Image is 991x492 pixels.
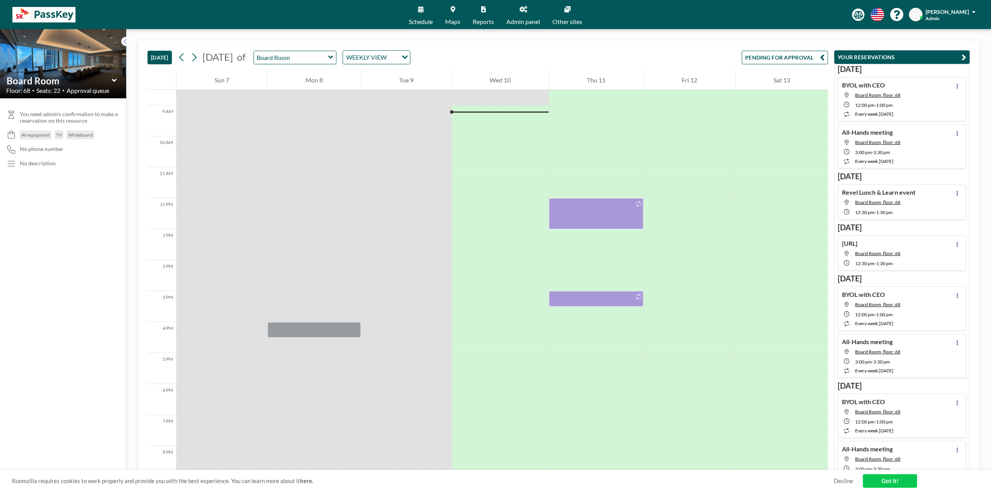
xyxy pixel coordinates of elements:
[876,209,893,215] span: 1:30 PM
[147,322,176,353] div: 4 PM
[838,381,966,391] h3: [DATE]
[445,19,460,25] span: Maps
[6,87,30,94] span: Floor: 68
[32,88,34,93] span: •
[147,291,176,322] div: 3 PM
[855,102,874,108] span: 12:00 PM
[855,349,900,355] span: Board Room, floor: 68
[842,240,857,247] h4: [URL]
[855,466,872,472] span: 3:00 PM
[147,136,176,167] div: 10 AM
[177,70,267,90] div: Sun 7
[12,477,834,485] span: Roomzilla requires cookies to work properly and provide you with the best experience. You can lea...
[855,111,893,117] span: every week [DATE]
[872,149,873,155] span: -
[912,11,919,18] span: SY
[855,368,893,374] span: every week [DATE]
[874,419,876,425] span: -
[874,102,876,108] span: -
[473,19,494,25] span: Reports
[452,70,549,90] div: Wed 10
[147,198,176,229] div: 12 PM
[736,70,828,90] div: Sat 13
[926,15,940,21] span: Admin
[147,51,172,64] button: [DATE]
[842,338,893,346] h4: All-Hands meeting
[855,149,872,155] span: 3:00 PM
[855,312,874,317] span: 12:00 PM
[834,50,970,64] button: YOUR RESERVATIONS
[147,105,176,136] div: 9 AM
[62,88,65,93] span: •
[873,149,890,155] span: 3:30 PM
[838,64,966,74] h3: [DATE]
[21,132,50,138] span: AV equipment
[873,466,890,472] span: 3:30 PM
[389,52,397,62] input: Search for option
[855,139,900,145] span: Board Room, floor: 68
[552,19,582,25] span: Other sites
[549,70,643,90] div: Thu 11
[874,209,876,215] span: -
[67,87,109,94] span: Approval queue
[834,477,853,485] a: Decline
[506,19,540,25] span: Admin panel
[855,158,893,164] span: every week [DATE]
[147,446,176,477] div: 8 PM
[873,359,890,365] span: 3:30 PM
[12,7,75,22] img: organization-logo
[855,409,900,415] span: Board Room, floor: 68
[20,146,63,153] span: No phone number
[147,167,176,198] div: 11 AM
[855,456,900,462] span: Board Room, floor: 68
[855,92,900,98] span: Board Room, floor: 68
[838,171,966,181] h3: [DATE]
[409,19,433,25] span: Schedule
[855,419,874,425] span: 12:00 PM
[876,102,893,108] span: 1:00 PM
[855,321,893,326] span: every week [DATE]
[7,75,112,86] input: Board Room
[254,51,328,64] input: Board Room
[863,474,917,488] a: Got it!
[300,477,313,484] a: here.
[147,415,176,446] div: 7 PM
[147,229,176,260] div: 1 PM
[855,261,874,266] span: 12:30 PM
[742,51,828,64] button: PENDING FOR APPROVAL
[237,51,245,63] span: of
[874,261,876,266] span: -
[855,359,872,365] span: 3:00 PM
[345,52,388,62] span: WEEKLY VIEW
[855,199,900,205] span: Board Room, floor: 68
[147,260,176,291] div: 2 PM
[68,132,93,138] span: Whiteboard
[874,312,876,317] span: -
[267,70,361,90] div: Mon 8
[202,51,233,63] span: [DATE]
[838,274,966,283] h3: [DATE]
[842,129,893,136] h4: All-Hands meeting
[147,353,176,384] div: 5 PM
[644,70,735,90] div: Fri 12
[855,209,874,215] span: 12:30 PM
[56,132,62,138] span: TV
[855,302,900,307] span: Board Room, floor: 68
[36,87,60,94] span: Seats: 22
[876,419,893,425] span: 1:00 PM
[842,81,885,89] h4: BYOL with CEO
[838,223,966,232] h3: [DATE]
[842,445,893,453] h4: All-Hands meeting
[147,384,176,415] div: 6 PM
[855,428,893,434] span: every week [DATE]
[842,189,916,196] h4: Revel Lunch & Learn event
[842,291,885,298] h4: BYOL with CEO
[20,160,56,167] div: No description
[147,74,176,105] div: 8 AM
[872,359,873,365] span: -
[876,261,893,266] span: 1:30 PM
[872,466,873,472] span: -
[361,70,451,90] div: Tue 9
[20,111,120,124] span: You need admin's confirmation to make a reservation on this resource
[842,398,885,406] h4: BYOL with CEO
